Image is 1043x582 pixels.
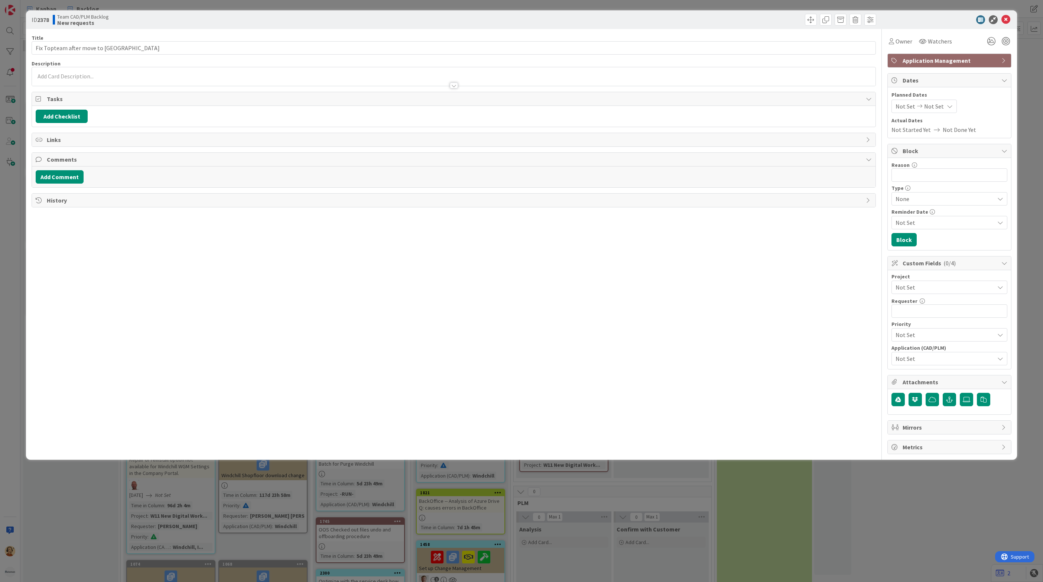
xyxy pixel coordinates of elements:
[36,110,88,123] button: Add Checklist
[36,170,84,184] button: Add Comment
[891,117,1007,125] span: Actual Dates
[891,209,928,214] span: Reminder Date
[896,218,994,227] span: Not Set
[47,135,862,144] span: Links
[32,35,43,41] label: Title
[891,162,910,168] label: Reason
[57,14,109,20] span: Team CAD/PLM Backlog
[903,76,998,85] span: Dates
[57,20,109,26] b: New requests
[47,94,862,103] span: Tasks
[891,274,1007,279] div: Project
[943,125,976,134] span: Not Done Yet
[896,354,994,363] span: Not Set
[891,298,917,304] label: Requester
[903,259,998,268] span: Custom Fields
[896,102,915,111] span: Not Set
[47,155,862,164] span: Comments
[924,102,944,111] span: Not Set
[891,233,917,246] button: Block
[891,345,1007,350] div: Application (CAD/PLM)
[903,56,998,65] span: Application Management
[16,1,34,10] span: Support
[896,37,912,46] span: Owner
[928,37,952,46] span: Watchers
[32,60,61,67] span: Description
[32,15,49,24] span: ID
[891,125,931,134] span: Not Started Yet
[37,16,49,23] b: 2378
[903,146,998,155] span: Block
[47,196,862,205] span: History
[943,259,956,267] span: ( 0/4 )
[891,185,904,191] span: Type
[896,194,991,204] span: None
[891,91,1007,99] span: Planned Dates
[891,321,1007,327] div: Priority
[32,41,876,55] input: type card name here...
[903,378,998,387] span: Attachments
[903,443,998,452] span: Metrics
[896,330,991,340] span: Not Set
[896,282,991,292] span: Not Set
[903,423,998,432] span: Mirrors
